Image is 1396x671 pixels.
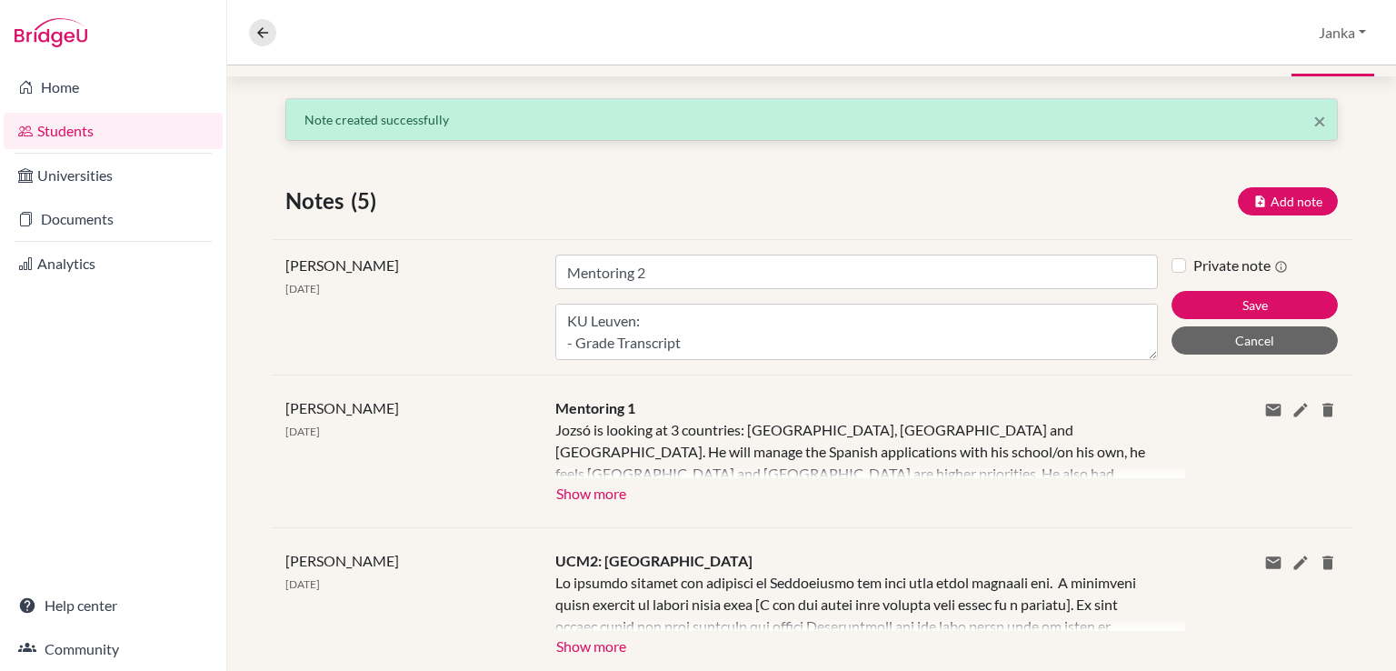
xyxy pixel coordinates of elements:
span: Notes [285,185,351,217]
p: Note created successfully [304,110,1319,129]
button: Show more [555,631,627,658]
img: Bridge-U [15,18,87,47]
a: Help center [4,587,223,624]
span: [PERSON_NAME] [285,552,399,569]
span: Mentoring 1 [555,399,635,416]
span: [DATE] [285,577,320,591]
a: Analytics [4,245,223,282]
a: Documents [4,201,223,237]
a: Universities [4,157,223,194]
a: Community [4,631,223,667]
button: Add note [1238,187,1338,215]
button: Save [1172,291,1338,319]
button: Close [1313,110,1326,132]
button: Show more [555,478,627,506]
span: [DATE] [285,282,320,295]
div: Lo ipsumdo sitamet con adipisci el Seddoeiusmo tem inci utla etdol magnaali eni. A minimveni quis... [555,572,1158,631]
input: Note title (required) [555,255,1158,289]
a: Home [4,69,223,105]
span: (5) [351,185,384,217]
span: [PERSON_NAME] [285,256,399,274]
span: [DATE] [285,425,320,438]
a: Students [4,113,223,149]
div: Jozsó is looking at 3 countries: [GEOGRAPHIC_DATA], [GEOGRAPHIC_DATA] and [GEOGRAPHIC_DATA]. He w... [555,419,1158,478]
button: Janka [1311,15,1374,50]
span: UCM2: [GEOGRAPHIC_DATA] [555,552,753,569]
span: × [1313,107,1326,134]
button: Cancel [1172,326,1338,355]
label: Private note [1193,255,1288,276]
span: [PERSON_NAME] [285,399,399,416]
